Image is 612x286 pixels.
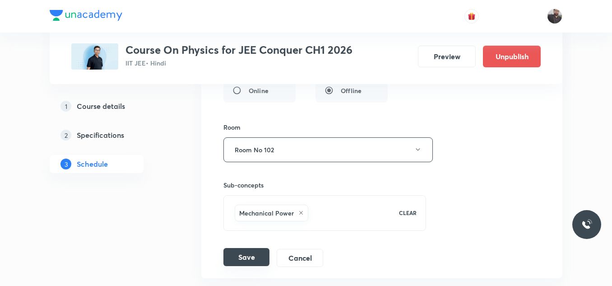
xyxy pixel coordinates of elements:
[468,12,476,20] img: avatar
[464,9,479,23] button: avatar
[223,122,241,132] h6: Room
[223,180,426,190] h6: Sub-concepts
[125,43,352,56] h3: Course On Physics for JEE Conquer CH1 2026
[77,159,108,169] h5: Schedule
[50,126,172,144] a: 2Specifications
[50,97,172,115] a: 1Course details
[239,208,294,218] h6: Mechanical Power
[483,46,541,67] button: Unpublish
[125,58,352,68] p: IIT JEE • Hindi
[60,101,71,112] p: 1
[399,209,417,217] p: CLEAR
[50,10,122,23] a: Company Logo
[223,137,433,162] button: Room No 102
[277,249,323,267] button: Cancel
[77,130,124,141] h5: Specifications
[223,248,269,266] button: Save
[581,219,592,230] img: ttu
[50,10,122,21] img: Company Logo
[71,43,118,70] img: A27F1338-0AA9-4FC1-8579-CC70879D038B_plus.png
[418,46,476,67] button: Preview
[77,101,125,112] h5: Course details
[60,159,71,169] p: 3
[60,130,71,141] p: 2
[547,9,562,24] img: Vishal Choudhary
